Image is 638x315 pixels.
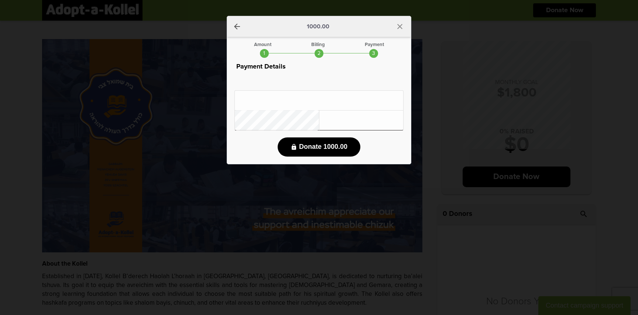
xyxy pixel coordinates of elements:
[291,144,297,150] i: lock
[395,22,404,31] i: close
[311,42,325,47] div: Billing
[307,24,329,29] p: 1000.00
[254,42,271,47] div: Amount
[260,49,269,58] div: 1
[234,62,404,72] p: Payment Details
[315,49,323,58] div: 2
[233,22,241,31] a: arrow_back
[365,42,384,47] div: Payment
[278,137,360,157] button: lock Donate 1000.00
[299,143,347,151] span: Donate 1000.00
[369,49,378,58] div: 3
